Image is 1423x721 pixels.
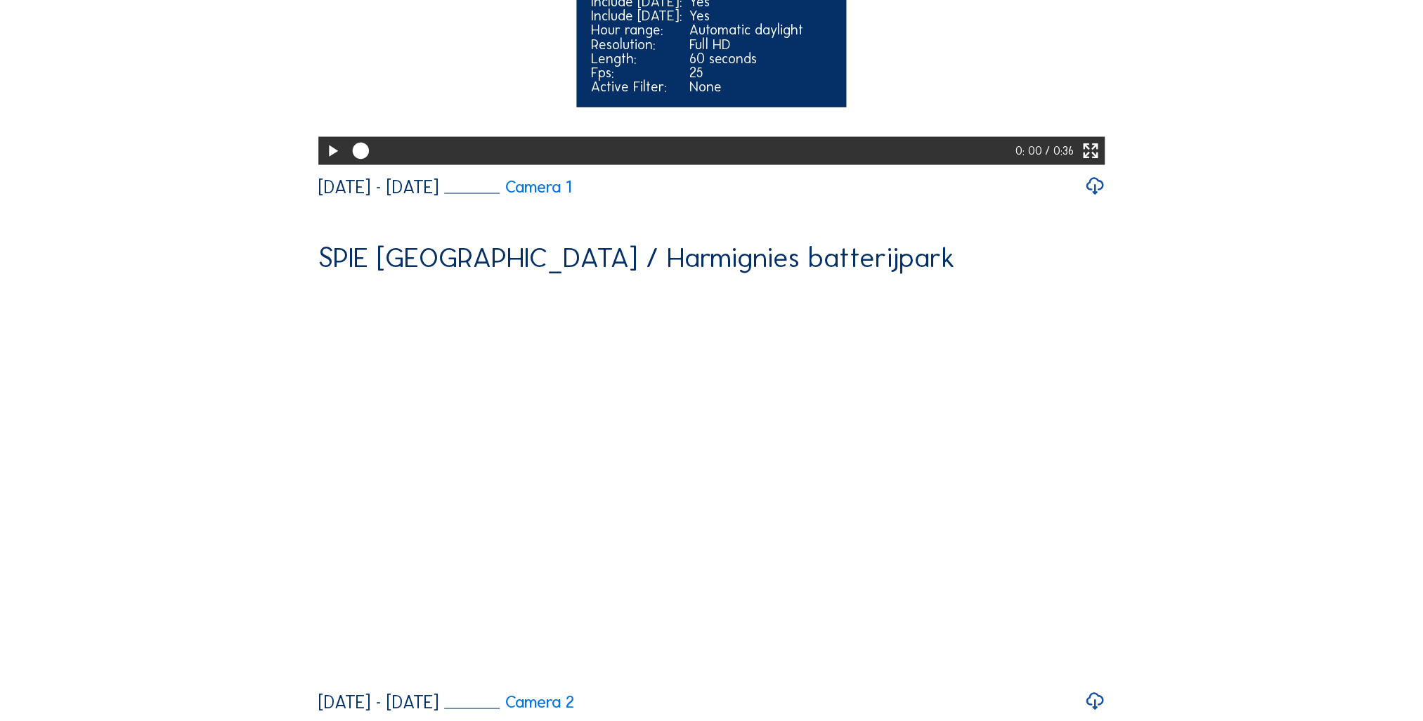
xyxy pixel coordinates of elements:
[591,37,682,51] div: Resolution:
[444,178,571,195] a: Camera 1
[1045,136,1074,164] div: / 0:36
[591,65,682,79] div: Fps:
[689,65,832,79] div: 25
[591,8,682,22] div: Include [DATE]:
[318,285,1105,678] video: Your browser does not support the video tag.
[689,79,832,93] div: None
[318,243,955,271] div: SPIE [GEOGRAPHIC_DATA] / Harmignies batterijpark
[318,177,438,195] div: [DATE] - [DATE]
[689,22,832,37] div: Automatic daylight
[318,692,438,710] div: [DATE] - [DATE]
[591,51,682,65] div: Length:
[591,22,682,37] div: Hour range:
[1015,136,1045,164] div: 0: 00
[591,79,682,93] div: Active Filter:
[689,8,832,22] div: Yes
[689,51,832,65] div: 60 seconds
[689,37,832,51] div: Full HD
[444,693,574,710] a: Camera 2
